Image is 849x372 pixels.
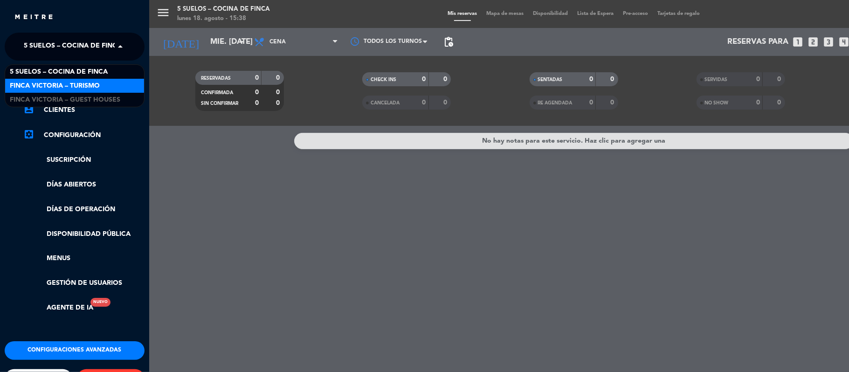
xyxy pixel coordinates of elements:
[90,298,110,307] div: Nuevo
[23,303,93,313] a: Agente de IANuevo
[10,95,120,105] span: FINCA VICTORIA – GUEST HOUSES
[443,36,454,48] span: pending_actions
[23,278,145,289] a: Gestión de usuarios
[23,130,145,141] a: Configuración
[23,104,145,116] a: account_boxClientes
[23,253,145,264] a: Menus
[24,37,122,56] span: 5 SUELOS – COCINA DE FINCA
[23,129,35,140] i: settings_applications
[10,81,100,91] span: FINCA VICTORIA – TURISMO
[23,103,35,115] i: account_box
[23,155,145,165] a: Suscripción
[5,341,145,360] button: Configuraciones avanzadas
[23,229,145,240] a: Disponibilidad pública
[10,67,108,77] span: 5 SUELOS – COCINA DE FINCA
[14,14,54,21] img: MEITRE
[23,204,145,215] a: Días de Operación
[23,179,145,190] a: Días abiertos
